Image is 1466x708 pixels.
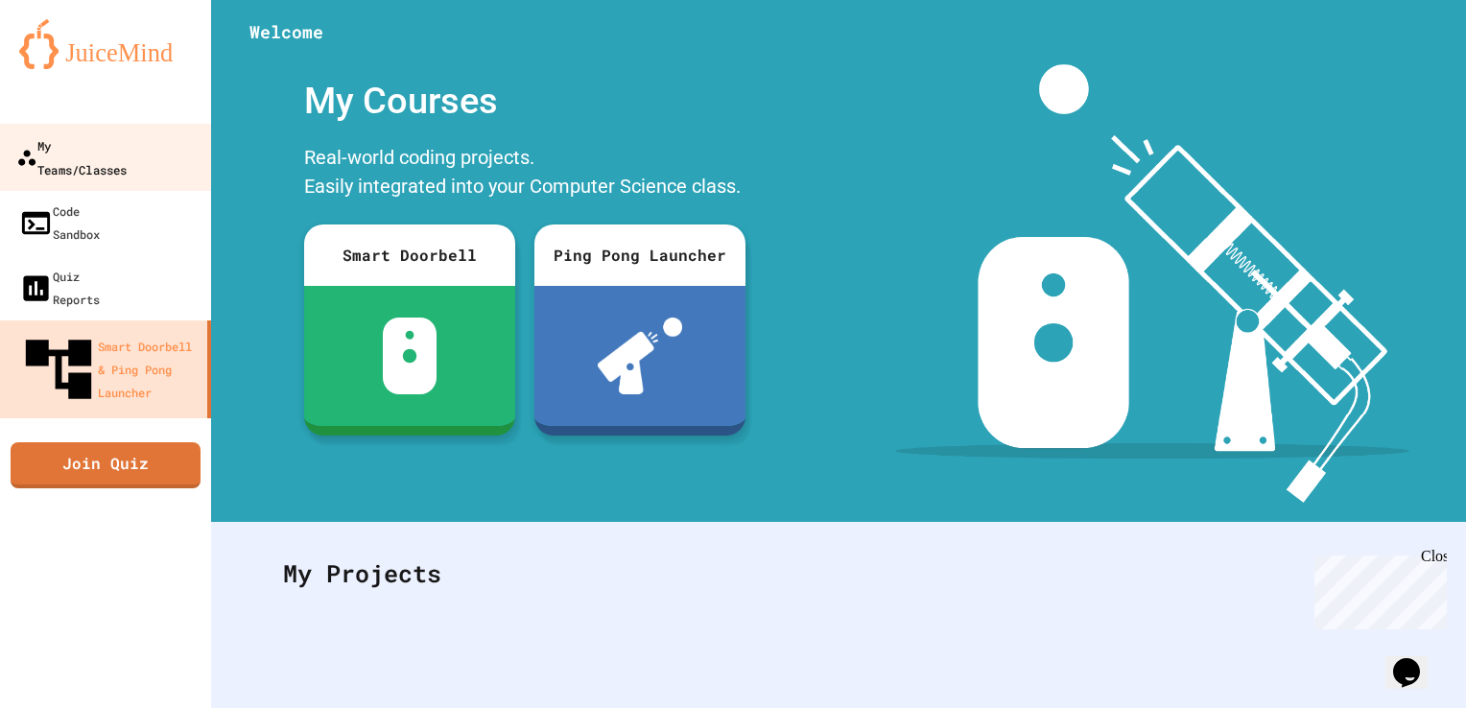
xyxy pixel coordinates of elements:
[1307,548,1447,629] iframe: chat widget
[19,265,100,311] div: Quiz Reports
[295,64,755,138] div: My Courses
[19,330,200,409] div: Smart Doorbell & Ping Pong Launcher
[1385,631,1447,689] iframe: chat widget
[534,224,745,286] div: Ping Pong Launcher
[295,138,755,210] div: Real-world coding projects. Easily integrated into your Computer Science class.
[19,200,100,246] div: Code Sandbox
[598,318,683,394] img: ppl-with-ball.png
[264,536,1413,611] div: My Projects
[8,8,132,122] div: Chat with us now!Close
[895,64,1409,503] img: banner-image-my-projects.png
[16,133,127,180] div: My Teams/Classes
[304,224,515,286] div: Smart Doorbell
[383,318,437,394] img: sdb-white.svg
[19,19,192,69] img: logo-orange.svg
[11,442,201,488] a: Join Quiz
